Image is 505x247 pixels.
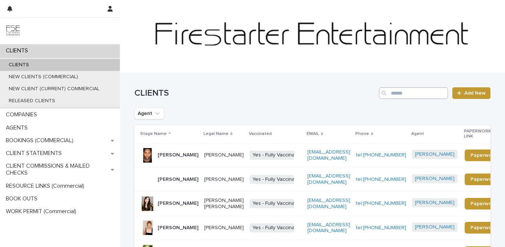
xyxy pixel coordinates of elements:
[158,152,198,158] p: [PERSON_NAME]
[204,225,244,231] p: [PERSON_NAME]
[3,111,43,118] p: COMPANIES
[415,224,454,230] a: [PERSON_NAME]
[3,47,34,54] p: CLIENTS
[250,151,305,160] span: Yes - Fully Vaccinated
[307,150,350,161] a: [EMAIL_ADDRESS][DOMAIN_NAME]
[415,151,454,158] a: [PERSON_NAME]
[203,130,229,138] p: Legal Name
[250,199,305,208] span: Yes - Fully Vaccinated
[465,198,502,210] a: Paperwork
[6,24,20,38] img: 9JgRvJ3ETPGCJDhvPVA5
[249,130,272,138] p: Vaccinated
[3,163,111,176] p: CLIENT COMMISSIONS & MAILED CHECKS
[415,176,454,182] a: [PERSON_NAME]
[250,223,305,232] span: Yes - Fully Vaccinated
[355,130,369,138] p: Phone
[204,198,244,210] p: [PERSON_NAME] [PERSON_NAME]
[379,87,448,99] input: Search
[465,150,502,161] a: Paperwork
[134,108,164,119] button: Agent
[464,91,486,96] span: Add New
[470,177,496,182] span: Paperwork
[307,198,350,209] a: [EMAIL_ADDRESS][DOMAIN_NAME]
[307,174,350,185] a: [EMAIL_ADDRESS][DOMAIN_NAME]
[204,152,244,158] p: [PERSON_NAME]
[3,74,84,80] p: NEW CLIENTS (COMMERCIAL)
[3,183,90,190] p: RESOURCE LINKS (Commercial)
[464,127,498,141] p: PAPERWORK LINK
[465,174,502,185] a: Paperwork
[470,201,496,206] span: Paperwork
[3,62,35,68] p: CLIENTS
[307,130,319,138] p: EMAIL
[3,137,79,144] p: BOOKINGS (COMMERCIAL)
[3,124,33,131] p: AGENTS
[415,200,454,206] a: [PERSON_NAME]
[158,225,198,231] p: [PERSON_NAME]
[356,201,406,206] a: tel:[PHONE_NUMBER]
[411,130,424,138] p: Agent
[470,225,496,230] span: Paperwork
[356,152,406,158] a: tel:[PHONE_NUMBER]
[3,208,82,215] p: WORK PERMIT (Commercial)
[3,86,105,92] p: NEW CLIENT (CURRENT) COMMERCIAL
[140,130,167,138] p: Stage Name
[452,87,490,99] a: Add New
[250,175,305,184] span: Yes - Fully Vaccinated
[204,176,244,183] p: [PERSON_NAME]
[3,150,68,157] p: CLIENT STATEMENTS
[158,200,198,207] p: [PERSON_NAME]
[356,177,406,182] a: tel:[PHONE_NUMBER]
[3,195,43,202] p: BOOK OUTS
[134,88,376,99] h1: CLIENTS
[465,222,502,234] a: Paperwork
[356,225,406,230] a: tel:[PHONE_NUMBER]
[3,98,61,104] p: RELEASED CLIENTS
[158,176,198,183] p: [PERSON_NAME]
[307,222,350,234] a: [EMAIL_ADDRESS][DOMAIN_NAME]
[470,153,496,158] span: Paperwork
